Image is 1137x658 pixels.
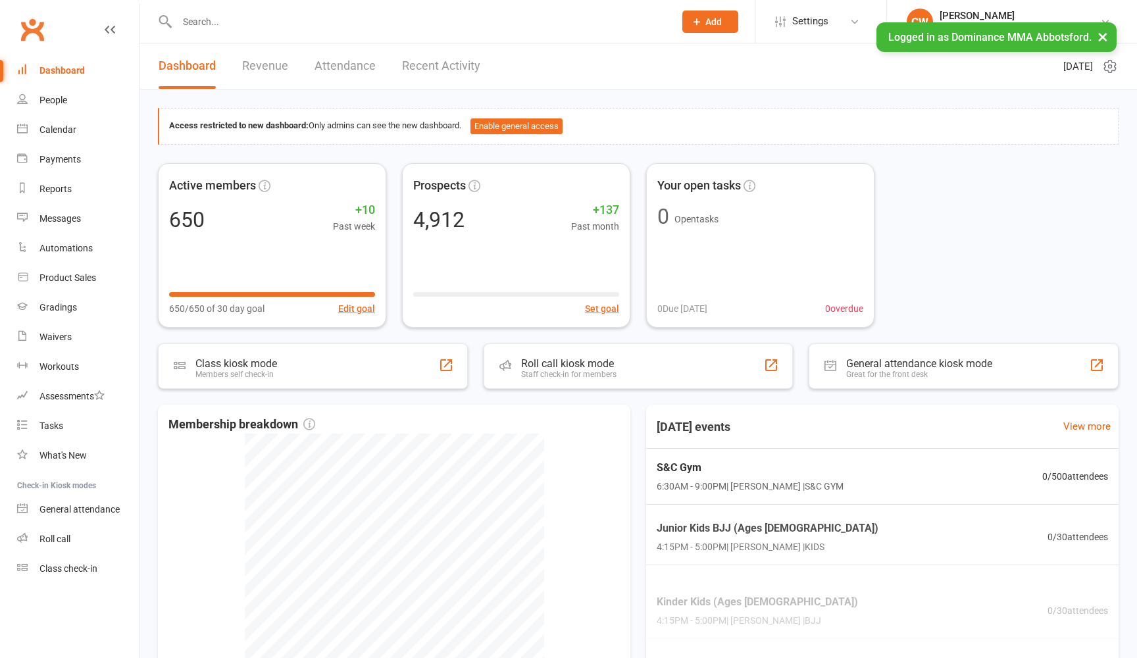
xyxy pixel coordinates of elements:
[39,184,72,194] div: Reports
[825,301,863,316] span: 0 overdue
[705,16,722,27] span: Add
[657,176,741,195] span: Your open tasks
[907,9,933,35] div: CW
[39,450,87,461] div: What's New
[39,361,79,372] div: Workouts
[792,7,828,36] span: Settings
[39,65,85,76] div: Dashboard
[17,352,139,382] a: Workouts
[657,594,858,611] span: Kinder Kids (Ages [DEMOGRAPHIC_DATA])
[17,411,139,441] a: Tasks
[17,174,139,204] a: Reports
[1063,59,1093,74] span: [DATE]
[17,293,139,322] a: Gradings
[169,301,265,316] span: 650/650 of 30 day goal
[333,219,375,234] span: Past week
[17,86,139,115] a: People
[39,272,96,283] div: Product Sales
[657,540,878,554] span: 4:15PM - 5:00PM | [PERSON_NAME] | KIDS
[17,382,139,411] a: Assessments
[585,301,619,316] button: Set goal
[413,176,466,195] span: Prospects
[39,420,63,431] div: Tasks
[1048,603,1108,618] span: 0 / 30 attendees
[571,201,619,220] span: +137
[413,209,465,230] div: 4,912
[657,301,707,316] span: 0 Due [DATE]
[402,43,480,89] a: Recent Activity
[169,120,309,130] strong: Access restricted to new dashboard:
[1063,418,1111,434] a: View more
[940,10,1100,22] div: [PERSON_NAME]
[17,524,139,554] a: Roll call
[39,302,77,313] div: Gradings
[315,43,376,89] a: Attendance
[338,301,375,316] button: Edit goal
[39,124,76,135] div: Calendar
[674,214,719,224] span: Open tasks
[846,370,992,379] div: Great for the front desk
[17,204,139,234] a: Messages
[888,31,1092,43] span: Logged in as Dominance MMA Abbotsford.
[521,370,617,379] div: Staff check-in for members
[521,357,617,370] div: Roll call kiosk mode
[39,154,81,164] div: Payments
[571,219,619,234] span: Past month
[17,115,139,145] a: Calendar
[195,370,277,379] div: Members self check-in
[657,459,844,476] span: S&C Gym
[173,13,665,31] input: Search...
[657,206,669,227] div: 0
[242,43,288,89] a: Revenue
[168,415,315,434] span: Membership breakdown
[169,209,205,230] div: 650
[39,332,72,342] div: Waivers
[657,479,844,493] span: 6:30AM - 9:00PM | [PERSON_NAME] | S&C GYM
[17,234,139,263] a: Automations
[169,176,256,195] span: Active members
[1091,22,1115,51] button: ×
[169,118,1108,134] div: Only admins can see the new dashboard.
[846,357,992,370] div: General attendance kiosk mode
[39,391,105,401] div: Assessments
[159,43,216,89] a: Dashboard
[470,118,563,134] button: Enable general access
[195,357,277,370] div: Class kiosk mode
[39,95,67,105] div: People
[17,322,139,352] a: Waivers
[17,554,139,584] a: Class kiosk mode
[940,22,1100,34] div: Dominance MMA [GEOGRAPHIC_DATA]
[39,534,70,544] div: Roll call
[39,243,93,253] div: Automations
[16,13,49,46] a: Clubworx
[17,441,139,470] a: What's New
[17,56,139,86] a: Dashboard
[39,504,120,515] div: General attendance
[682,11,738,33] button: Add
[17,495,139,524] a: General attendance kiosk mode
[1048,530,1108,544] span: 0 / 30 attendees
[646,415,741,439] h3: [DATE] events
[1042,469,1108,484] span: 0 / 500 attendees
[657,520,878,537] span: Junior Kids BJJ (Ages [DEMOGRAPHIC_DATA])
[333,201,375,220] span: +10
[17,263,139,293] a: Product Sales
[39,563,97,574] div: Class check-in
[39,213,81,224] div: Messages
[657,613,858,628] span: 4:15PM - 5:00PM | [PERSON_NAME] | BJJ
[17,145,139,174] a: Payments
